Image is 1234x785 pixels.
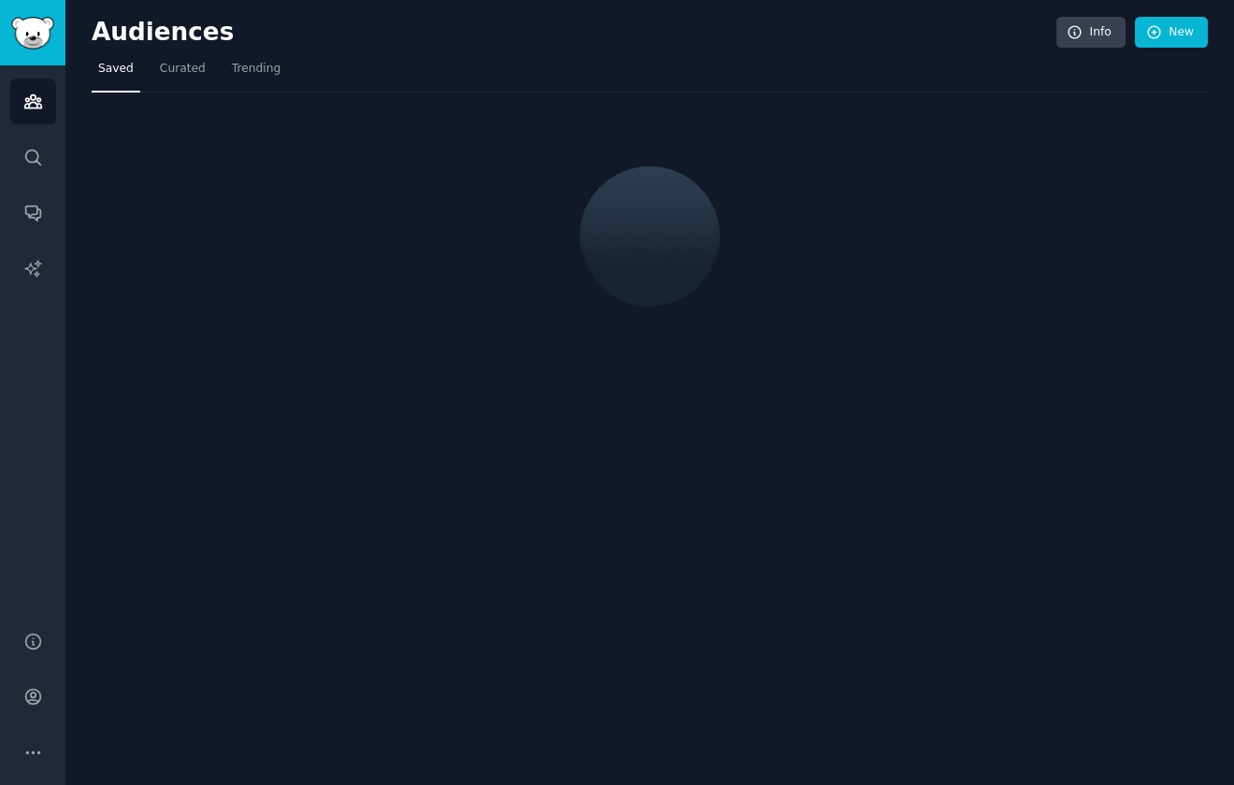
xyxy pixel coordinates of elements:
[153,54,212,93] a: Curated
[160,61,206,78] span: Curated
[11,17,54,50] img: GummySearch logo
[232,61,280,78] span: Trending
[98,61,134,78] span: Saved
[92,54,140,93] a: Saved
[92,18,1056,48] h2: Audiences
[225,54,287,93] a: Trending
[1056,17,1126,49] a: Info
[1135,17,1208,49] a: New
